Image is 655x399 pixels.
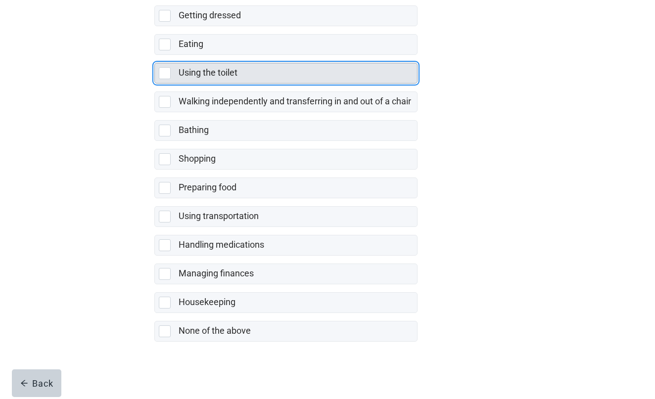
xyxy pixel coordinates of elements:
label: Using the toilet [179,67,237,78]
div: Eating, checkbox, not selected [154,34,418,55]
label: Getting dressed [179,10,241,20]
label: None of the above [179,325,251,336]
label: Shopping [179,153,216,164]
div: Housekeeping, checkbox, not selected [154,292,418,313]
div: Handling medications, checkbox, not selected [154,235,418,256]
div: Shopping, checkbox, not selected [154,149,418,170]
div: Bathing, checkbox, not selected [154,120,418,141]
label: Managing finances [179,268,254,278]
div: Managing finances, checkbox, not selected [154,264,418,284]
div: Using transportation, checkbox, not selected [154,206,418,227]
div: Using the toilet, checkbox, not selected [154,63,418,84]
label: Walking independently and transferring in and out of a chair [179,96,411,106]
div: None of the above, checkbox, not selected [154,321,418,342]
label: Using transportation [179,211,259,221]
label: Handling medications [179,239,264,250]
button: arrow-leftBack [12,369,61,397]
div: Preparing food, checkbox, not selected [154,177,418,198]
div: Back [20,378,53,388]
label: Preparing food [179,182,236,192]
label: Bathing [179,125,209,135]
span: arrow-left [20,379,28,387]
label: Housekeeping [179,297,235,307]
div: Getting dressed, checkbox, not selected [154,5,418,26]
label: Eating [179,39,203,49]
div: Walking independently and transferring in and out of a chair, checkbox, not selected [154,91,418,112]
